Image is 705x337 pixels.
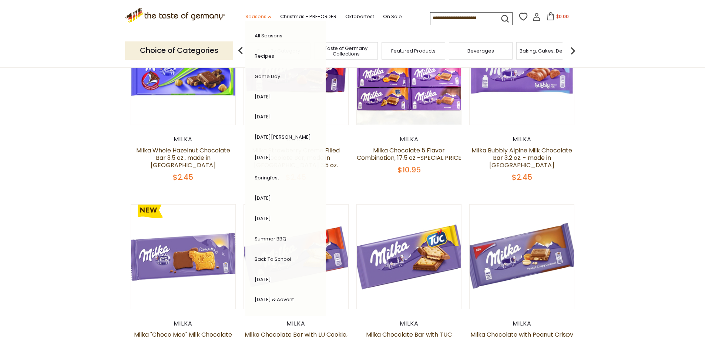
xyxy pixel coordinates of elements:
[255,73,280,80] a: Game Day
[255,256,291,263] a: Back to School
[383,13,402,21] a: On Sale
[280,13,336,21] a: Christmas - PRE-ORDER
[244,320,349,327] div: Milka
[357,146,461,162] a: Milka Chocolate 5 Flavor Combination, 17.5 oz -SPECIAL PRICE
[316,46,376,57] a: Taste of Germany Collections
[469,136,575,143] div: Milka
[255,32,282,39] a: All Seasons
[471,146,572,169] a: Milka Bubbly Alpine Milk Chocolate Bar 3.2 oz. - made in [GEOGRAPHIC_DATA]
[245,13,271,21] a: Seasons
[469,320,575,327] div: Milka
[357,205,461,309] img: Milka
[565,43,580,58] img: next arrow
[357,20,461,125] img: Milka
[244,20,349,125] img: Milka
[255,93,271,100] a: [DATE]
[255,113,271,120] a: [DATE]
[542,12,574,23] button: $0.00
[255,276,271,283] a: [DATE]
[244,205,349,309] img: Milka
[520,48,577,54] a: Baking, Cakes, Desserts
[255,235,286,242] a: Summer BBQ
[244,136,349,143] div: Milka
[255,215,271,222] a: [DATE]
[131,136,236,143] div: Milka
[173,172,193,182] span: $2.45
[255,134,311,141] a: [DATE][PERSON_NAME]
[356,136,462,143] div: Milka
[470,20,574,125] img: Milka
[391,48,436,54] a: Featured Products
[356,320,462,327] div: Milka
[470,205,574,309] img: Milka
[556,13,569,20] span: $0.00
[467,48,494,54] a: Beverages
[255,53,274,60] a: Recipes
[233,43,248,58] img: previous arrow
[345,13,374,21] a: Oktoberfest
[255,296,294,303] a: [DATE] & Advent
[255,195,271,202] a: [DATE]
[136,146,230,169] a: Milka Whole Hazelnut Chocolate Bar 3.5 oz., made in [GEOGRAPHIC_DATA]
[131,205,236,309] img: Milka
[131,320,236,327] div: Milka
[131,20,236,125] img: Milka
[125,41,233,60] p: Choice of Categories
[397,165,421,175] span: $10.95
[255,154,271,161] a: [DATE]
[512,172,532,182] span: $2.45
[255,174,279,181] a: Springfest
